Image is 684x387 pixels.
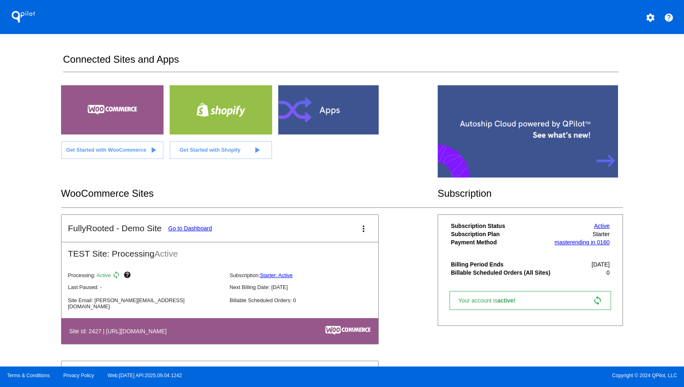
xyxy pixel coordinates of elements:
h2: FullyRooted - Demo Site [68,223,162,233]
span: [DATE] [592,261,610,268]
mat-icon: sync [112,271,122,281]
span: master [554,239,572,246]
a: Active [594,223,610,229]
mat-icon: help [664,13,674,23]
th: Subscription Status [450,222,552,230]
p: Processing: [68,271,223,281]
span: Starter [593,231,610,237]
a: Privacy Policy [64,373,94,378]
th: Billable Scheduled Orders (All Sites) [450,269,552,276]
p: Billable Scheduled Orders: 0 [230,297,384,303]
span: Get Started with Shopify [180,147,241,153]
p: Last Paused: - [68,284,223,290]
p: Site Email: [PERSON_NAME][EMAIL_ADDRESS][DOMAIN_NAME] [68,297,223,310]
h2: WooCommerce Sites [61,188,438,199]
span: active! [497,297,519,304]
mat-icon: play_arrow [252,145,262,155]
mat-icon: help [123,271,133,281]
th: Subscription Plan [450,230,552,238]
a: Starter: Active [260,272,293,278]
h2: Subscription [438,188,623,199]
img: c53aa0e5-ae75-48aa-9bee-956650975ee5 [325,326,370,335]
th: Billing Period Ends [450,261,552,268]
p: Next Billing Date: [DATE] [230,284,384,290]
a: Get Started with Shopify [170,141,272,159]
span: Active [97,272,111,278]
h2: TEST Site: Processing [61,242,378,259]
a: masterending in 0160 [554,239,610,246]
mat-icon: more_vert [359,224,368,234]
span: 0 [607,269,610,276]
mat-icon: play_arrow [148,145,158,155]
mat-icon: settings [645,13,655,23]
span: Copyright © 2024 QPilot, LLC [349,373,677,378]
th: Payment Method [450,239,552,246]
span: Your account is [458,297,524,304]
a: Go to Dashboard [168,225,212,232]
a: Your account isactive! sync [450,291,611,310]
mat-icon: sync [593,296,602,305]
h4: Site Id: 2427 | [URL][DOMAIN_NAME] [69,328,171,335]
h2: Connected Sites and Apps [63,54,619,72]
a: Get Started with WooCommerce [61,141,164,159]
p: Subscription: [230,272,384,278]
h1: QPilot [7,9,40,25]
a: Terms & Conditions [7,373,50,378]
a: Web:[DATE] API:2025.09.04.1242 [108,373,182,378]
span: Active [155,249,178,258]
span: Get Started with WooCommerce [66,147,146,153]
